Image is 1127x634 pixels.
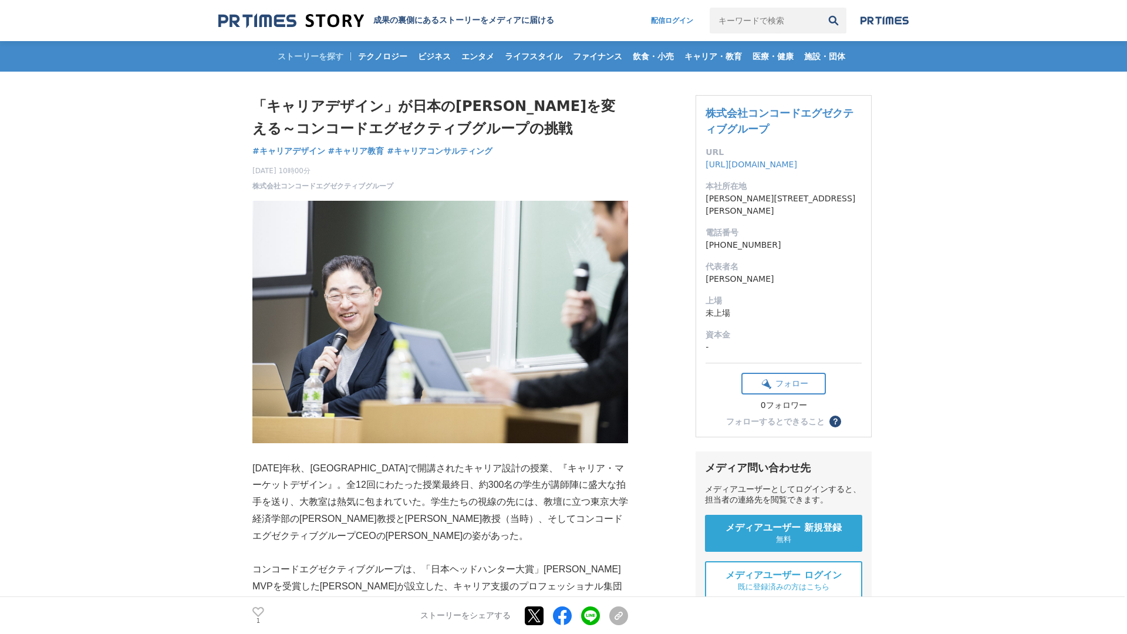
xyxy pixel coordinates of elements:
[413,51,455,62] span: ビジネス
[705,484,862,505] div: メディアユーザーとしてログインすると、担当者の連絡先を閲覧できます。
[706,160,797,169] a: [URL][DOMAIN_NAME]
[706,146,862,158] dt: URL
[829,416,841,427] button: ？
[252,181,393,191] a: 株式会社コンコードエグゼクティブグループ
[353,51,412,62] span: テクノロジー
[373,15,554,26] h2: 成果の裏側にあるストーリーをメディアに届ける
[680,51,747,62] span: キャリア・教育
[861,16,909,25] img: prtimes
[328,145,384,157] a: #キャリア教育
[639,8,705,33] a: 配信ログイン
[457,51,499,62] span: エンタメ
[706,193,862,217] dd: [PERSON_NAME][STREET_ADDRESS][PERSON_NAME]
[738,582,829,592] span: 既に登録済みの方はこちら
[706,180,862,193] dt: 本社所在地
[568,41,627,72] a: ファイナンス
[420,611,511,621] p: ストーリーをシェアする
[706,329,862,341] dt: 資本金
[741,373,826,394] button: フォロー
[706,295,862,307] dt: 上場
[387,146,492,156] span: #キャリアコンサルティング
[628,51,679,62] span: 飲食・小売
[353,41,412,72] a: テクノロジー
[821,8,846,33] button: 検索
[706,107,853,135] a: 株式会社コンコードエグゼクティブグループ
[252,145,325,157] a: #キャリアデザイン
[252,166,393,176] span: [DATE] 10時00分
[705,561,862,601] a: メディアユーザー ログイン 既に登録済みの方はこちら
[680,41,747,72] a: キャリア・教育
[252,201,628,443] img: thumbnail_28f75ec0-91f6-11f0-8bf6-37ccf15f8593.jpg
[705,515,862,552] a: メディアユーザー 新規登録 無料
[218,13,554,29] a: 成果の裏側にあるストーリーをメディアに届ける 成果の裏側にあるストーリーをメディアに届ける
[706,341,862,353] dd: -
[500,41,567,72] a: ライフスタイル
[252,460,628,545] p: [DATE]年秋、[GEOGRAPHIC_DATA]で開講されたキャリア設計の授業、『キャリア・マーケットデザイン』。全12回にわたった授業最終日、約300名の学生が講師陣に盛大な拍手を送り、大...
[726,522,842,534] span: メディアユーザー 新規登録
[726,569,842,582] span: メディアユーザー ログイン
[831,417,839,426] span: ？
[705,461,862,475] div: メディア問い合わせ先
[628,41,679,72] a: 飲食・小売
[748,51,798,62] span: 医療・健康
[799,41,850,72] a: 施設・団体
[706,239,862,251] dd: [PHONE_NUMBER]
[706,307,862,319] dd: 未上場
[776,534,791,545] span: 無料
[799,51,850,62] span: 施設・団体
[706,273,862,285] dd: [PERSON_NAME]
[252,618,264,624] p: 1
[387,145,492,157] a: #キャリアコンサルティング
[748,41,798,72] a: 医療・健康
[568,51,627,62] span: ファイナンス
[328,146,384,156] span: #キャリア教育
[218,13,364,29] img: 成果の裏側にあるストーリーをメディアに届ける
[741,400,826,411] div: 0フォロワー
[413,41,455,72] a: ビジネス
[710,8,821,33] input: キーワードで検索
[706,227,862,239] dt: 電話番号
[500,51,567,62] span: ライフスタイル
[706,261,862,273] dt: 代表者名
[252,95,628,140] h1: 「キャリアデザイン」が日本の[PERSON_NAME]を変える～コンコードエグゼクティブグループの挑戦
[457,41,499,72] a: エンタメ
[726,417,825,426] div: フォローするとできること
[252,146,325,156] span: #キャリアデザイン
